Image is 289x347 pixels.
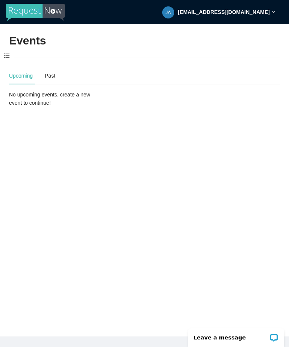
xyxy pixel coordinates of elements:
[9,72,33,80] div: Upcoming
[178,9,270,15] strong: [EMAIL_ADDRESS][DOMAIN_NAME]
[162,6,174,18] img: 0f6db68b15b8ed793cf4fb1f26eeee8d
[45,72,55,80] div: Past
[9,90,95,107] div: No upcoming events, create a new event to continue!
[9,33,46,49] h2: Events
[183,323,289,347] iframe: LiveChat chat widget
[272,10,275,14] span: down
[6,4,65,21] img: RequestNow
